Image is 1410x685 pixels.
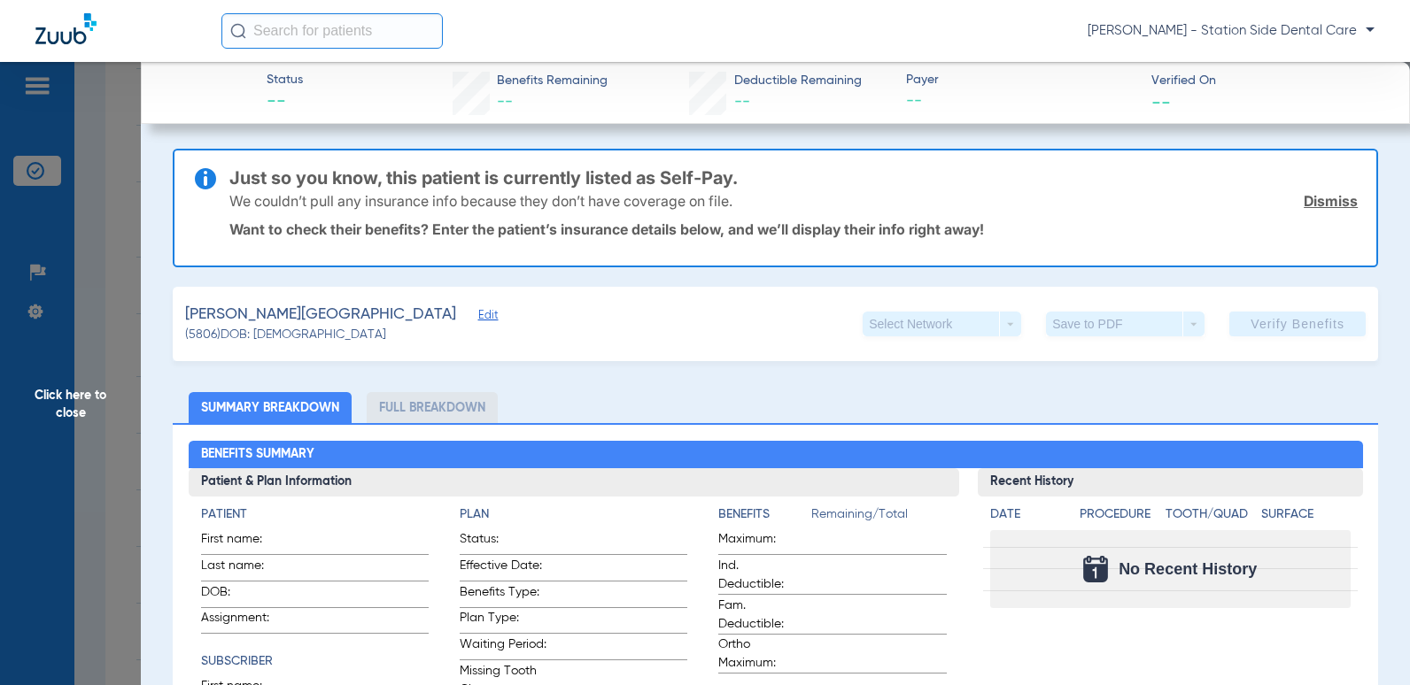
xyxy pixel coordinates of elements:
[201,652,429,671] h4: Subscriber
[201,505,429,524] h4: Patient
[497,72,608,90] span: Benefits Remaining
[189,468,959,496] h3: Patient & Plan Information
[718,635,805,673] span: Ortho Maximum:
[1083,556,1108,582] img: Calendar
[906,71,1136,89] span: Payer
[478,309,494,326] span: Edit
[267,71,303,89] span: Status
[1080,505,1160,530] app-breakdown-title: Procedure
[185,326,386,344] span: (5806) DOB: [DEMOGRAPHIC_DATA]
[1304,192,1358,210] a: Dismiss
[230,23,246,39] img: Search Icon
[267,90,303,115] span: --
[367,392,498,423] li: Full Breakdown
[811,505,946,530] span: Remaining/Total
[1088,22,1375,40] span: [PERSON_NAME] - Station Side Dental Care
[221,13,443,49] input: Search for patients
[201,609,288,633] span: Assignment:
[189,441,1363,469] h2: Benefits Summary
[718,505,811,530] app-breakdown-title: Benefits
[189,392,352,423] li: Summary Breakdown
[201,583,288,607] span: DOB:
[1151,92,1171,111] span: --
[718,530,805,554] span: Maximum:
[1166,505,1255,530] app-breakdown-title: Tooth/Quad
[990,505,1065,524] h4: Date
[201,557,288,581] span: Last name:
[718,505,811,524] h4: Benefits
[460,505,687,524] h4: Plan
[1261,505,1351,530] app-breakdown-title: Surface
[718,596,805,634] span: Fam. Deductible:
[718,557,805,594] span: Ind. Deductible:
[460,557,546,581] span: Effective Date:
[734,94,750,110] span: --
[460,635,546,659] span: Waiting Period:
[1166,505,1255,524] h4: Tooth/Quad
[990,505,1065,530] app-breakdown-title: Date
[195,168,216,189] img: info-icon
[1151,72,1382,90] span: Verified On
[978,468,1363,496] h3: Recent History
[229,192,732,210] p: We couldn’t pull any insurance info because they don’t have coverage on file.
[229,169,1358,187] h3: Just so you know, this patient is currently listed as Self-Pay.
[35,13,97,44] img: Zuub Logo
[201,530,288,554] span: First name:
[734,72,862,90] span: Deductible Remaining
[906,90,1136,112] span: --
[185,304,456,326] span: [PERSON_NAME][GEOGRAPHIC_DATA]
[1119,560,1257,578] span: No Recent History
[1080,505,1160,524] h4: Procedure
[229,220,1358,238] p: Want to check their benefits? Enter the patient’s insurance details below, and we’ll display thei...
[497,94,513,110] span: --
[460,583,546,607] span: Benefits Type:
[460,530,546,554] span: Status:
[1261,505,1351,524] h4: Surface
[460,609,546,633] span: Plan Type:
